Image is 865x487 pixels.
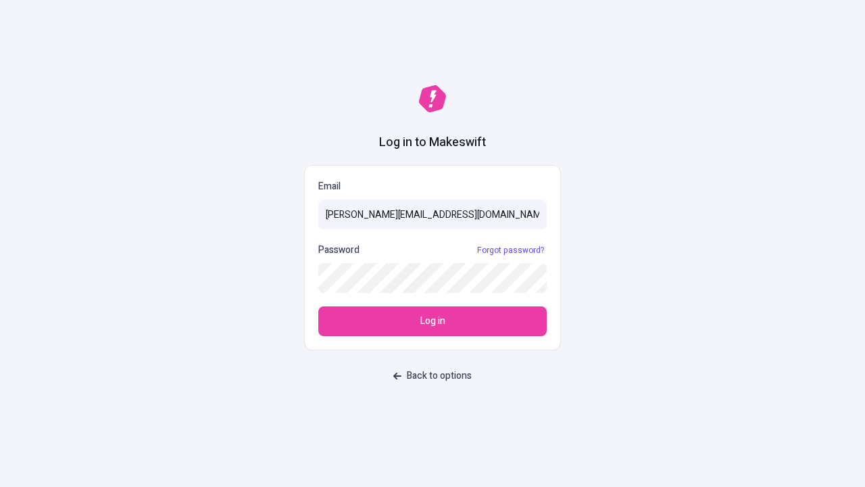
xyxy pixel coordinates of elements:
[318,243,360,258] p: Password
[318,200,547,229] input: Email
[318,306,547,336] button: Log in
[474,245,547,256] a: Forgot password?
[420,314,445,329] span: Log in
[385,364,480,388] button: Back to options
[407,369,472,384] span: Back to options
[379,134,486,152] h1: Log in to Makeswift
[318,179,547,194] p: Email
